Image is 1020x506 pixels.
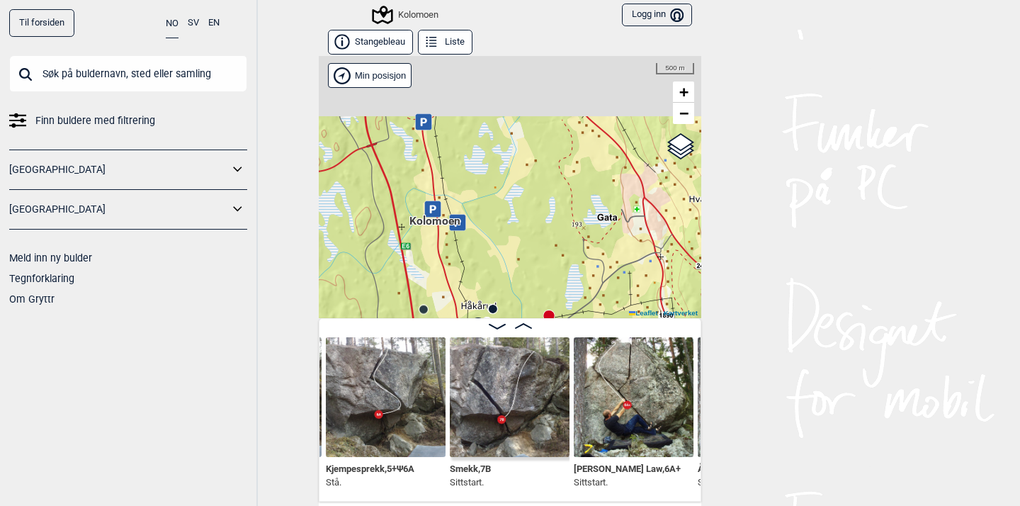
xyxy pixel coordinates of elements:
p: Stå. [326,476,414,490]
a: Layers [667,131,694,162]
div: Kolomoen [431,200,439,208]
button: EN [208,9,220,37]
a: Finn buldere med filtrering [9,111,247,131]
a: Tegnforklaring [9,273,74,284]
div: Vis min posisjon [328,63,412,88]
button: SV [188,9,199,37]
p: Sittstart. [450,476,491,490]
img: Kjempesprekk 220101 [326,337,446,457]
a: Leaflet [629,309,658,317]
span: Smekk , 7B [450,461,491,474]
img: Abbar 220106 [698,337,817,457]
span: | [659,309,662,317]
a: [GEOGRAPHIC_DATA] [9,159,229,180]
span: Kjempesprekk , 5+ Ψ 6A [326,461,414,474]
a: Kartverket [664,309,698,317]
span: − [679,104,688,122]
img: Smekk 220101 [450,337,569,457]
p: Sittstart. [698,476,735,490]
a: Til forsiden [9,9,74,37]
span: Finn buldere med filtrering [35,111,155,131]
button: NO [166,9,178,38]
span: + [679,83,688,101]
div: Kolomoen [374,6,438,23]
a: Zoom in [673,81,694,103]
span: [PERSON_NAME] Law , 6A+ [574,461,681,474]
a: Zoom out [673,103,694,124]
p: Sittstart. [574,476,681,490]
button: Logg inn [622,4,692,27]
a: Om Gryttr [9,293,55,305]
input: Søk på buldernavn, sted eller samling [9,55,247,92]
img: Murphys law 220106 [574,337,693,457]
span: Åbbår , 6A [698,461,735,474]
button: Liste [418,30,472,55]
a: Meld inn ny bulder [9,252,92,264]
div: 500 m [656,63,694,74]
button: Stangebleau [328,30,413,55]
a: [GEOGRAPHIC_DATA] [9,199,229,220]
